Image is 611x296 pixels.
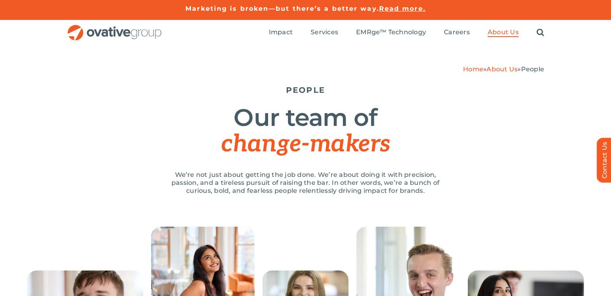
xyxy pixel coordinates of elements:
span: People [521,65,544,73]
span: Impact [269,28,293,36]
a: Marketing is broken—but there’s a better way. [185,5,379,12]
span: Services [311,28,338,36]
a: Search [537,28,544,37]
span: About Us [488,28,519,36]
a: Impact [269,28,293,37]
a: Services [311,28,338,37]
p: We’re not just about getting the job done. We’re about doing it with precision, passion, and a ti... [162,171,449,195]
span: change-makers [221,130,390,159]
a: Home [463,65,483,73]
h5: PEOPLE [67,85,544,95]
h1: Our team of [67,105,544,157]
a: About Us [486,65,518,73]
nav: Menu [269,20,544,45]
a: EMRge™ Technology [356,28,426,37]
a: About Us [488,28,519,37]
span: EMRge™ Technology [356,28,426,36]
span: Careers [444,28,470,36]
a: Careers [444,28,470,37]
a: Read more. [379,5,426,12]
a: OG_Full_horizontal_RGB [67,24,162,31]
span: » » [463,65,544,73]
